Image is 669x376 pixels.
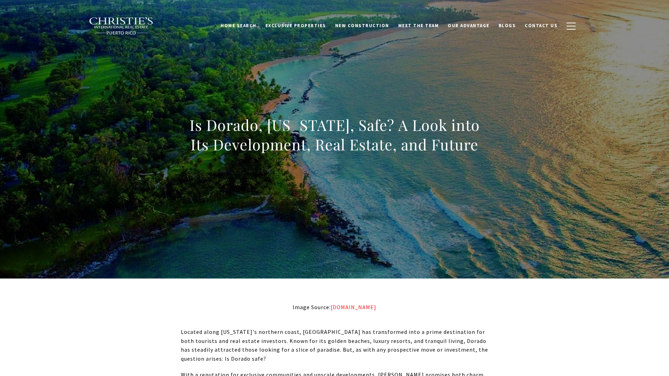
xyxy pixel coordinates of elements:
[499,23,516,29] span: Blogs
[216,19,261,32] a: Home Search
[181,115,488,154] h1: Is Dorado, [US_STATE], Safe? A Look into Its Development, Real Estate, and Future
[335,23,389,29] span: New Construction
[443,19,494,32] a: Our Advantage
[293,304,376,311] span: Image Source:
[261,19,331,32] a: Exclusive Properties
[394,19,444,32] a: Meet the Team
[331,19,394,32] a: New Construction
[525,23,557,29] span: Contact Us
[448,23,490,29] span: Our Advantage
[266,23,326,29] span: Exclusive Properties
[494,19,521,32] a: Blogs
[331,304,376,311] a: [DOMAIN_NAME]
[89,17,154,35] img: Christie's International Real Estate black text logo
[181,328,488,362] span: Located along [US_STATE]'s northern coast, [GEOGRAPHIC_DATA] has transformed into a prime destina...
